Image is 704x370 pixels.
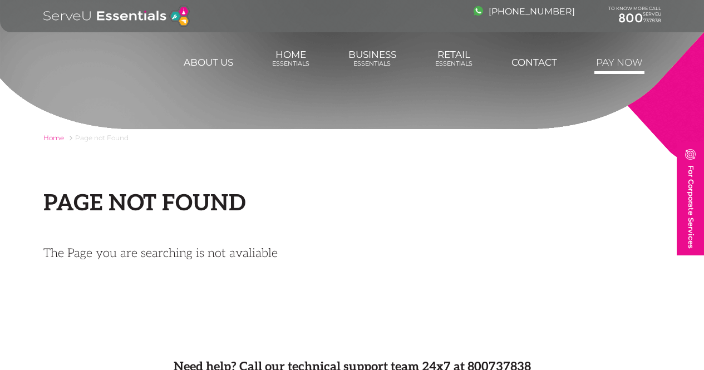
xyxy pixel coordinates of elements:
[434,43,474,73] a: RetailEssentials
[75,134,129,142] span: Page not Found
[435,60,472,67] span: Essentials
[348,60,396,67] span: Essentials
[594,51,644,73] a: Pay Now
[618,11,643,26] span: 800
[43,190,661,217] h2: Page Not Found
[685,149,696,160] img: image
[677,142,704,255] a: For Corporate Services
[43,6,190,27] img: logo
[608,11,661,26] a: 800737838
[510,51,559,73] a: Contact
[474,6,575,17] a: [PHONE_NUMBER]
[474,6,483,16] img: image
[182,51,235,73] a: About us
[608,6,661,26] div: TO KNOW MORE CALL SERVEU
[272,60,309,67] span: Essentials
[43,134,64,142] a: Home
[347,43,398,73] a: BusinessEssentials
[43,245,661,262] p: The Page you are searching is not avaliable
[270,43,311,73] a: HomeEssentials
